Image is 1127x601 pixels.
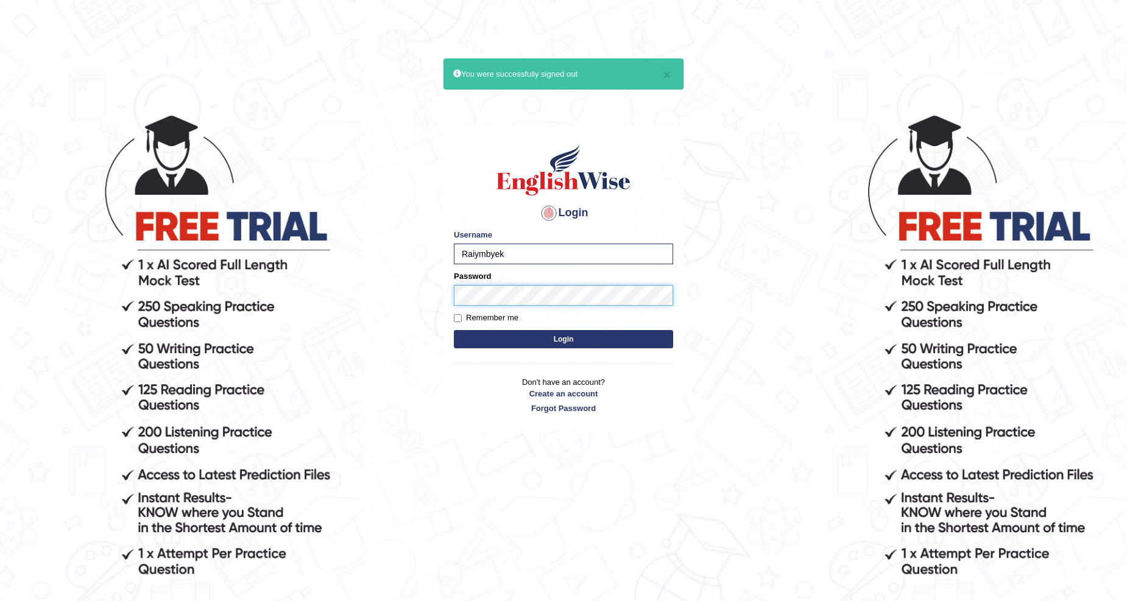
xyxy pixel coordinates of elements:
label: Password [454,270,491,282]
p: Don't have an account? [454,376,673,414]
label: Username [454,229,492,241]
h4: Login [454,203,673,223]
input: Remember me [454,314,462,322]
button: Login [454,330,673,348]
a: Create an account [454,388,673,399]
img: Logo of English Wise sign in for intelligent practice with AI [494,142,633,197]
div: You were successfully signed out [443,58,684,90]
button: × [663,68,671,81]
label: Remember me [454,312,518,324]
a: Forgot Password [454,402,673,414]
